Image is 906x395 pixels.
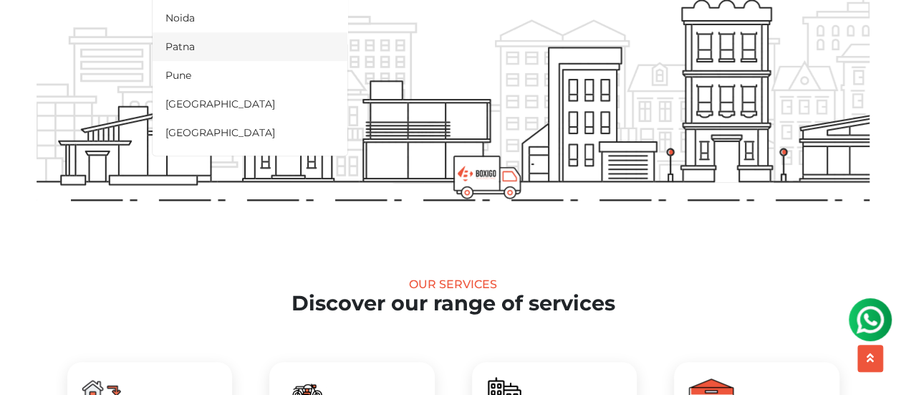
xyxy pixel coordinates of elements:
li: [GEOGRAPHIC_DATA] [153,90,347,118]
img: boxigo_prackers_and_movers_truck [453,156,521,199]
div: Our Services [37,277,870,291]
li: Patna [153,32,347,61]
li: Noida [153,4,347,32]
li: [GEOGRAPHIC_DATA] [153,118,347,147]
li: Pune [153,61,347,90]
li: Siliguri [153,147,347,176]
button: scroll up [857,345,883,372]
img: whatsapp-icon.svg [14,14,43,43]
h2: Discover our range of services [37,291,870,316]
